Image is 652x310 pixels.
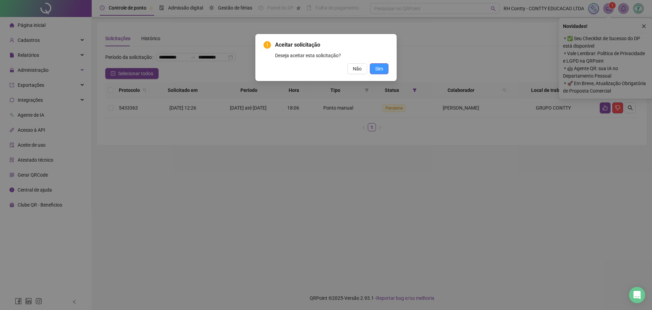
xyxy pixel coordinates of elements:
[375,65,383,72] span: Sim
[629,287,645,303] div: Open Intercom Messenger
[275,52,388,59] div: Deseja aceitar esta solicitação?
[347,63,367,74] button: Não
[264,41,271,49] span: exclamation-circle
[353,65,362,72] span: Não
[370,63,388,74] button: Sim
[275,41,388,49] span: Aceitar solicitação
